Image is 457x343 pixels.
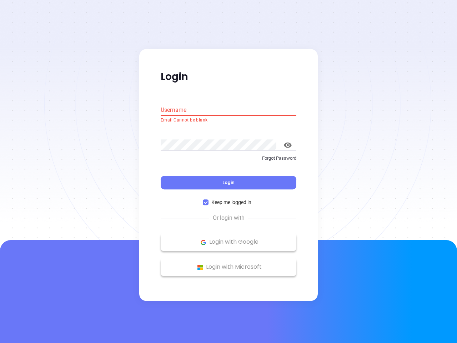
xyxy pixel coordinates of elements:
a: Forgot Password [161,155,296,168]
p: Login with Google [164,237,293,248]
p: Login with Microsoft [164,262,293,273]
span: Login [222,180,235,186]
p: Forgot Password [161,155,296,162]
span: Keep me logged in [209,199,254,207]
button: Login [161,176,296,190]
button: Microsoft Logo Login with Microsoft [161,258,296,276]
button: Google Logo Login with Google [161,233,296,251]
img: Microsoft Logo [196,263,205,272]
button: toggle password visibility [279,136,296,154]
p: Email Cannot be blank [161,117,296,124]
p: Login [161,70,296,83]
img: Google Logo [199,238,208,247]
span: Or login with [209,214,248,223]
